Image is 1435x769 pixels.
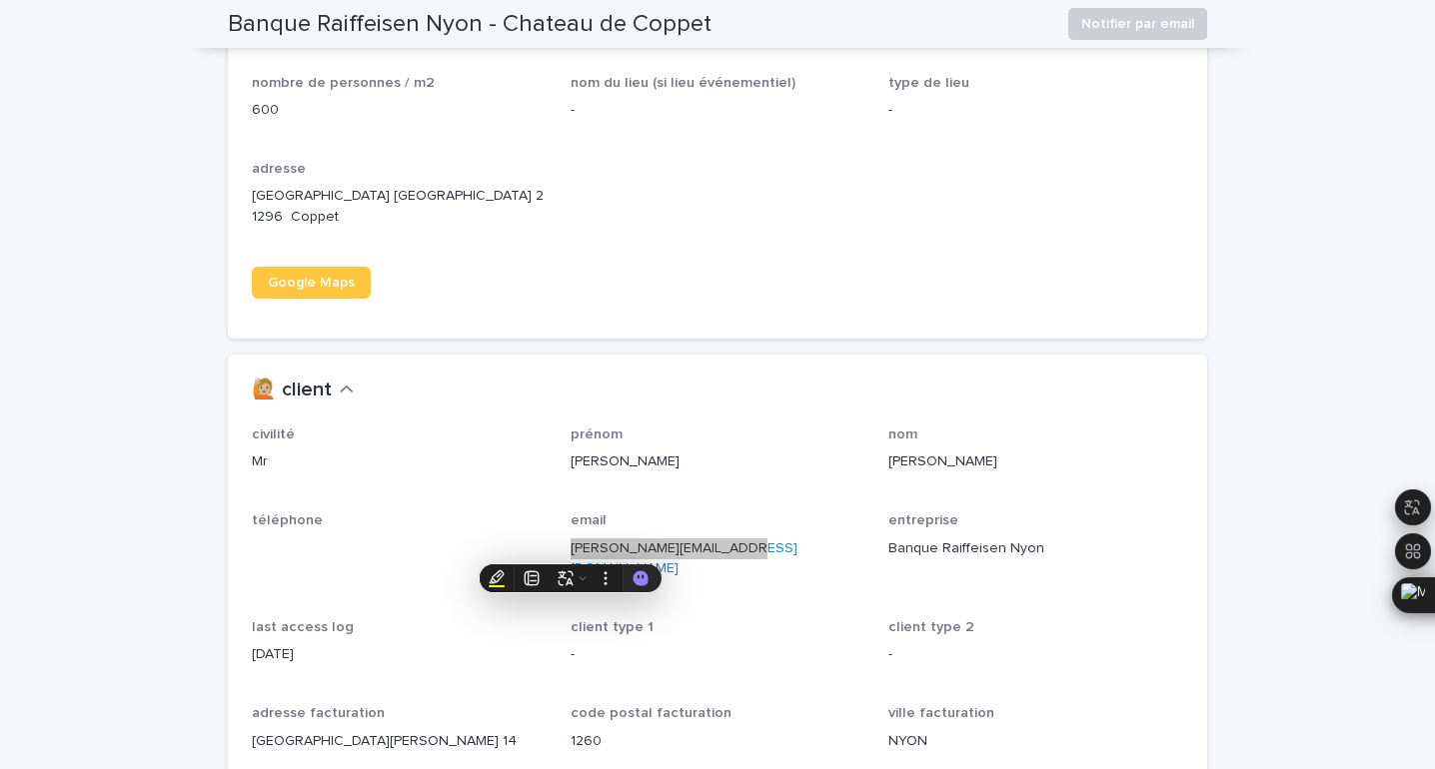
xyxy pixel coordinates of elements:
h2: Banque Raiffeisen Nyon - Chateau de Coppet [228,10,712,39]
span: Notifier par email [1081,14,1194,34]
p: - [888,644,1183,665]
p: [PERSON_NAME] [571,451,865,472]
span: nom [888,427,917,441]
span: entreprise [888,513,958,527]
a: [PERSON_NAME][EMAIL_ADDRESS][DOMAIN_NAME] [571,541,797,576]
span: client type 1 [571,620,654,634]
p: 1260 [571,731,865,752]
p: 600 [252,100,547,121]
span: email [571,513,607,527]
span: adresse [252,162,306,176]
p: - [888,100,1183,121]
span: civilité [252,427,295,441]
span: prénom [571,427,623,441]
span: Google Maps [268,276,355,290]
span: ville facturation [888,706,994,720]
button: Notifier par email [1068,8,1207,40]
p: - [571,100,865,121]
span: last access log [252,620,354,634]
p: NYON [888,731,1183,752]
span: téléphone [252,513,323,527]
span: type de lieu [888,76,969,90]
p: [GEOGRAPHIC_DATA] [GEOGRAPHIC_DATA] 2 1296 Coppet [252,186,547,228]
span: adresse facturation [252,706,385,720]
span: nombre de personnes / m2 [252,76,435,90]
p: Mr [252,451,547,472]
h2: 🙋🏼 client [252,379,332,402]
p: Banque Raiffeisen Nyon [888,538,1183,559]
span: nom du lieu (si lieu événementiel) [571,76,795,90]
span: code postal facturation [571,706,731,720]
p: [GEOGRAPHIC_DATA][PERSON_NAME] 14 [252,731,547,752]
a: Google Maps [252,267,371,299]
p: [DATE] [252,644,547,665]
button: 🙋🏼 client [252,379,354,402]
span: client type 2 [888,620,974,634]
p: [PERSON_NAME] [888,451,1183,472]
p: - [571,644,865,665]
